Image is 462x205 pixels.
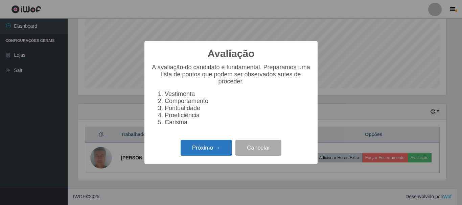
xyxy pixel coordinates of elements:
[165,98,311,105] li: Comportamento
[165,112,311,119] li: Proeficiência
[151,64,311,85] p: A avaliação do candidato é fundamental. Preparamos uma lista de pontos que podem ser observados a...
[165,105,311,112] li: Pontualidade
[181,140,232,156] button: Próximo →
[235,140,281,156] button: Cancelar
[165,119,311,126] li: Carisma
[208,48,255,60] h2: Avaliação
[165,91,311,98] li: Vestimenta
